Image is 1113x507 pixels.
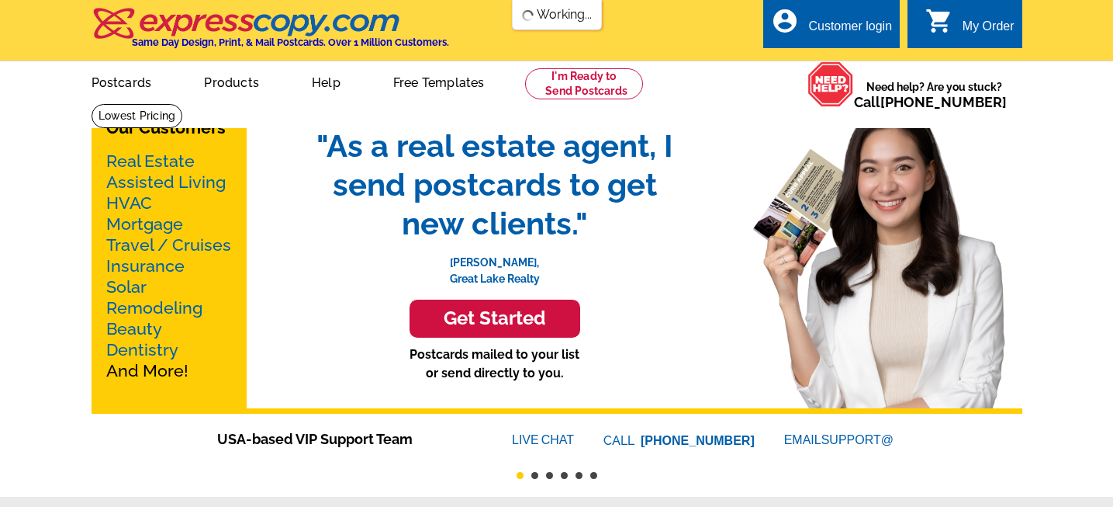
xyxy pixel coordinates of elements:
a: Travel / Cruises [106,235,231,255]
button: 1 of 6 [517,472,524,479]
p: Postcards mailed to your list or send directly to you. [301,346,689,383]
a: Dentistry [106,340,178,359]
button: 5 of 6 [576,472,582,479]
i: shopping_cart [925,7,953,35]
button: 3 of 6 [546,472,553,479]
button: 2 of 6 [531,472,538,479]
a: Insurance [106,256,185,276]
button: 4 of 6 [561,472,568,479]
img: loading... [521,9,534,22]
span: Call [854,94,1007,110]
h4: Same Day Design, Print, & Mail Postcards. Over 1 Million Customers. [132,36,449,48]
a: HVAC [106,193,152,213]
font: SUPPORT@ [821,431,896,450]
p: And More! [106,151,232,381]
a: Free Templates [368,63,510,99]
a: Help [287,63,365,99]
a: EMAILSUPPORT@ [784,433,896,446]
a: Remodeling [106,298,202,318]
h3: Get Started [429,307,561,330]
font: LIVE [512,431,541,450]
span: Need help? Are you stuck? [854,79,1014,110]
p: [PERSON_NAME], Great Lake Realty [301,243,689,287]
font: CALL [603,432,637,450]
span: USA-based VIP Support Team [217,429,465,450]
a: Get Started [301,300,689,338]
img: help [807,61,854,107]
a: Real Estate [106,151,195,171]
a: [PHONE_NUMBER] [641,434,755,447]
a: account_circle Customer login [771,17,892,36]
a: Mortgage [106,214,183,234]
button: 6 of 6 [590,472,597,479]
a: Assisted Living [106,172,226,192]
a: LIVECHAT [512,433,574,446]
a: Products [179,63,284,99]
i: account_circle [771,7,799,35]
span: "As a real estate agent, I send postcards to get new clients." [301,127,689,243]
a: Postcards [67,63,177,99]
a: Solar [106,277,147,297]
a: [PHONE_NUMBER] [880,94,1007,110]
a: Beauty [106,319,162,339]
a: Same Day Design, Print, & Mail Postcards. Over 1 Million Customers. [92,19,449,48]
div: Customer login [808,19,892,41]
a: shopping_cart My Order [925,17,1014,36]
div: My Order [963,19,1014,41]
